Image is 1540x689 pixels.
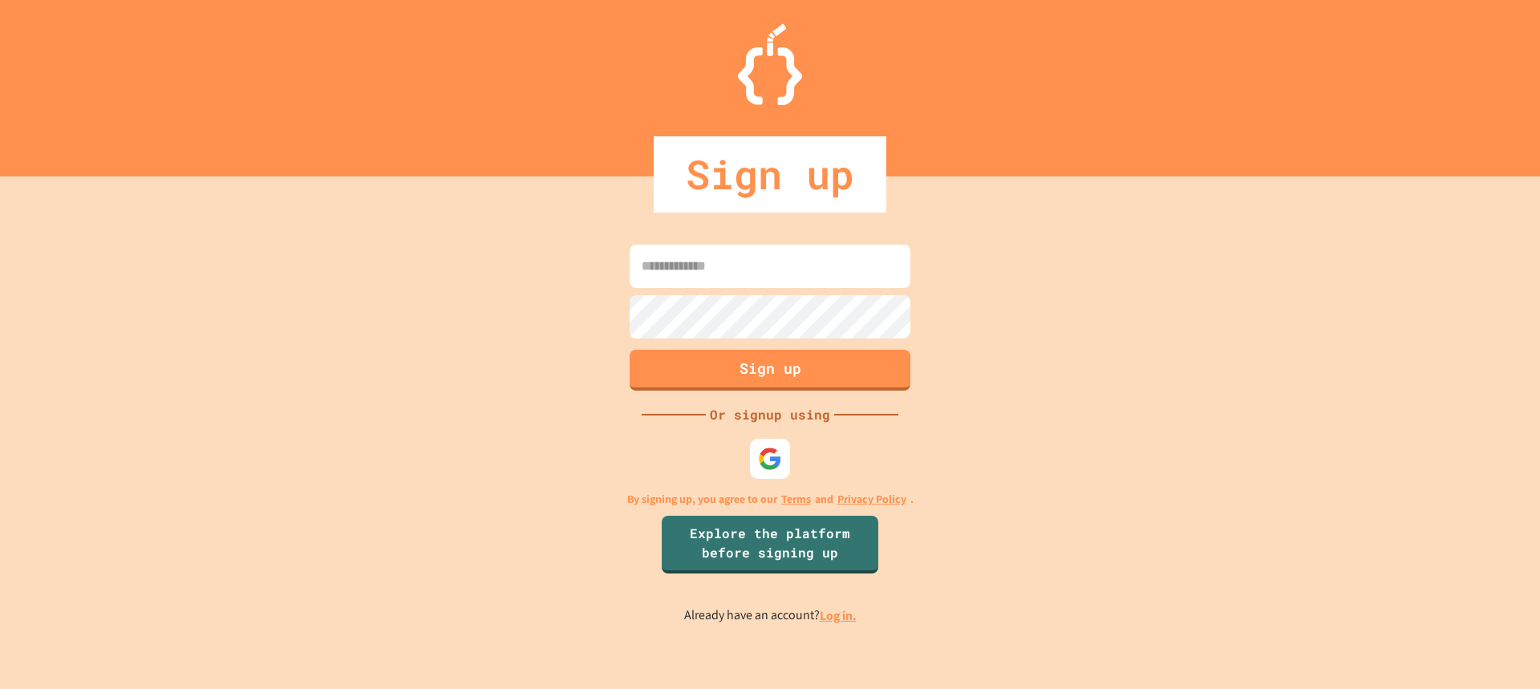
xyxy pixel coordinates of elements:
div: Or signup using [706,405,834,424]
div: Sign up [654,136,886,213]
img: google-icon.svg [758,447,782,471]
iframe: chat widget [1473,625,1524,673]
img: Logo.svg [738,24,802,105]
a: Log in. [820,607,857,624]
iframe: chat widget [1407,555,1524,623]
p: By signing up, you agree to our and . [627,491,914,508]
a: Privacy Policy [837,491,906,508]
a: Explore the platform before signing up [662,516,878,573]
p: Already have an account? [684,606,857,626]
a: Terms [781,491,811,508]
button: Sign up [630,350,910,391]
